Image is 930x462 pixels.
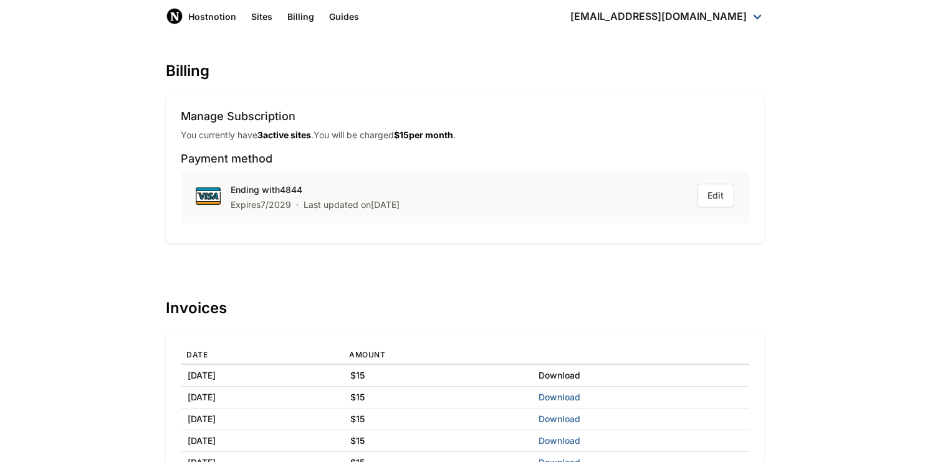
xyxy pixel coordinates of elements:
strong: 3 active site s [257,130,311,140]
a: Download [539,435,580,446]
a: Download [539,413,580,424]
img: Host Notion logo [166,7,183,25]
div: Ending with 4844 [231,184,400,196]
td: [DATE] [181,430,343,452]
th: Date [181,346,343,364]
div: Expires 7 / 2029 [231,199,291,211]
td: $ 15 [343,430,532,452]
h3: Manage Subscription [181,109,749,124]
p: You currently have . You will be charged . [181,129,456,141]
td: $ 15 [343,364,532,387]
img: visa [196,184,221,209]
td: [DATE] [181,387,343,408]
a: Download [539,392,580,402]
td: $ 15 [343,408,532,430]
span: · [296,199,299,211]
h1: Billing [166,62,764,79]
h3: Payment method [181,151,749,166]
th: Amount [343,346,532,364]
button: Edit [697,184,734,207]
div: Last updated on [DATE] [304,199,400,211]
h1: Invoices [166,299,764,316]
td: [DATE] [181,408,343,430]
strong: $ 15 per month [394,130,453,140]
td: $ 15 [343,387,532,408]
td: [DATE] [181,364,343,387]
a: Download [539,370,580,380]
